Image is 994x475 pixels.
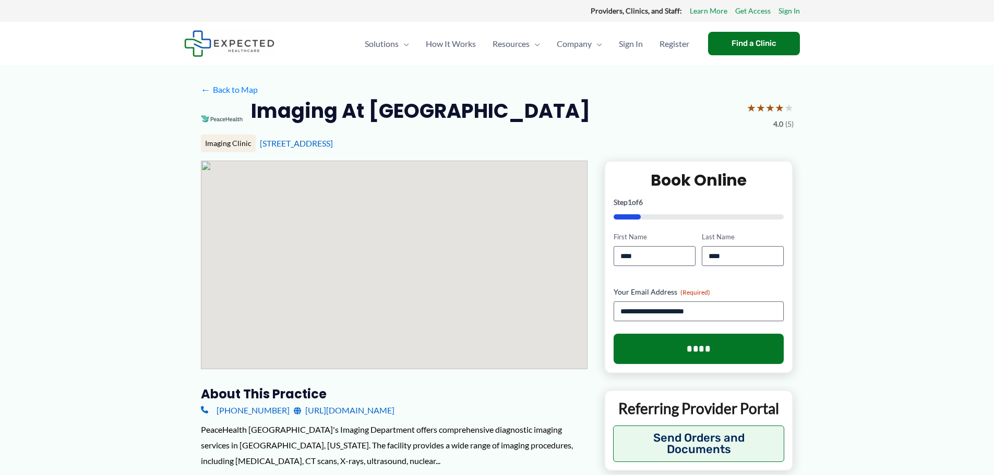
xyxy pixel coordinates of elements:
span: 1 [628,198,632,206]
div: PeaceHealth [GEOGRAPHIC_DATA]'s Imaging Department offers comprehensive diagnostic imaging servic... [201,422,588,468]
strong: Providers, Clinics, and Staff: [591,6,682,15]
a: Get Access [735,4,771,18]
a: Find a Clinic [708,32,800,55]
span: ★ [756,98,765,117]
a: ←Back to Map [201,82,258,98]
span: Resources [493,26,530,62]
span: ★ [747,98,756,117]
span: Menu Toggle [399,26,409,62]
button: Send Orders and Documents [613,425,785,462]
a: Sign In [610,26,651,62]
a: SolutionsMenu Toggle [356,26,417,62]
a: How It Works [417,26,484,62]
span: ★ [784,98,794,117]
a: [STREET_ADDRESS] [260,138,333,148]
a: [PHONE_NUMBER] [201,403,290,418]
a: Sign In [779,4,800,18]
nav: Primary Site Navigation [356,26,698,62]
label: First Name [614,232,696,242]
a: Register [651,26,698,62]
p: Referring Provider Portal [613,399,785,418]
span: Company [557,26,592,62]
span: 6 [639,198,643,206]
span: ← [201,84,211,94]
h3: About this practice [201,386,588,402]
a: Learn More [690,4,727,18]
span: Register [660,26,689,62]
div: Imaging Clinic [201,135,256,152]
p: Step of [614,199,784,206]
span: Sign In [619,26,643,62]
span: (Required) [680,288,710,296]
a: ResourcesMenu Toggle [484,26,548,62]
span: ★ [765,98,775,117]
h2: Imaging at [GEOGRAPHIC_DATA] [251,98,590,124]
span: ★ [775,98,784,117]
label: Last Name [702,232,784,242]
span: (5) [785,117,794,131]
a: [URL][DOMAIN_NAME] [294,403,394,418]
img: Expected Healthcare Logo - side, dark font, small [184,30,274,57]
h2: Book Online [614,170,784,190]
a: CompanyMenu Toggle [548,26,610,62]
span: Menu Toggle [530,26,540,62]
span: Solutions [365,26,399,62]
span: 4.0 [773,117,783,131]
span: Menu Toggle [592,26,602,62]
label: Your Email Address [614,287,784,297]
span: How It Works [426,26,476,62]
